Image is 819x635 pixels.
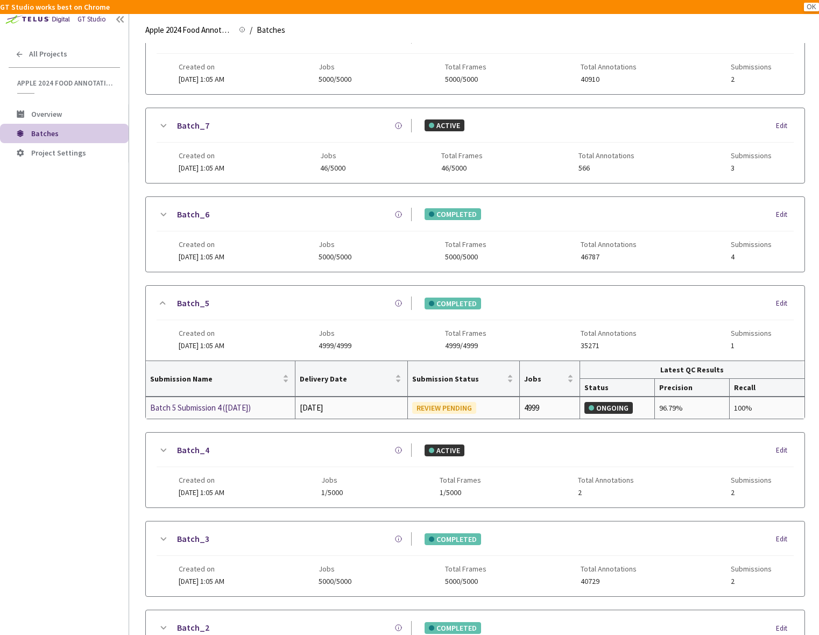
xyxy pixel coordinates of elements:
span: Total Annotations [581,62,637,71]
a: Batch_6 [177,208,209,221]
span: Created on [179,62,224,71]
span: 1/5000 [440,489,481,497]
span: Submission Name [150,375,280,383]
div: Edit [776,445,794,456]
span: Total Annotations [581,329,637,337]
th: Submission Name [146,361,295,397]
div: Batch_6COMPLETEDEditCreated on[DATE] 1:05 AMJobs5000/5000Total Frames5000/5000Total Annotations46... [146,197,804,272]
div: Batch_5COMPLETEDEditCreated on[DATE] 1:05 AMJobs4999/4999Total Frames4999/4999Total Annotations35... [146,286,804,361]
span: [DATE] 1:05 AM [179,576,224,586]
li: / [250,24,252,37]
div: GT Studio [77,14,106,25]
span: Project Settings [31,148,86,158]
a: Batch_3 [177,532,209,546]
th: Precision [655,379,730,397]
span: Apple 2024 Food Annotation Correction [145,24,232,37]
span: Jobs [319,62,351,71]
span: Created on [179,565,224,573]
span: Submissions [731,565,772,573]
span: 1/5000 [321,489,343,497]
span: Overview [31,109,62,119]
span: Total Frames [440,476,481,484]
span: Total Frames [445,62,486,71]
span: Created on [179,476,224,484]
div: Edit [776,209,794,220]
span: Submissions [731,240,772,249]
span: Total Annotations [578,476,634,484]
span: Delivery Date [300,375,393,383]
div: COMPLETED [425,622,481,634]
div: 4999 [524,401,575,414]
span: Total Frames [445,240,486,249]
div: REVIEW PENDING [412,402,476,414]
a: Batch_5 [177,297,209,310]
div: ONGOING [584,402,633,414]
span: Submissions [731,151,772,160]
span: Total Annotations [578,151,634,160]
div: 100% [734,402,800,414]
span: 5000/5000 [445,253,486,261]
span: Submissions [731,62,772,71]
span: All Projects [29,50,67,59]
span: [DATE] 1:05 AM [179,488,224,497]
span: 5000/5000 [445,577,486,585]
th: Jobs [520,361,580,397]
a: Batch_4 [177,443,209,457]
span: Jobs [524,375,564,383]
span: [DATE] 1:05 AM [179,163,224,173]
span: Batches [257,24,285,37]
span: 35271 [581,342,637,350]
span: 3 [731,164,772,172]
div: Edit [776,623,794,634]
span: 40910 [581,75,637,83]
th: Submission Status [408,361,520,397]
span: 46/5000 [441,164,483,172]
span: 5000/5000 [319,577,351,585]
div: ACTIVE [425,444,464,456]
span: Apple 2024 Food Annotation Correction [17,79,114,88]
span: Submissions [731,329,772,337]
span: 2 [731,75,772,83]
span: [DATE] 1:05 AM [179,252,224,262]
span: 40729 [581,577,637,585]
span: Total Frames [441,151,483,160]
span: 4 [731,253,772,261]
span: Total Annotations [581,565,637,573]
button: OK [804,3,819,11]
span: 5000/5000 [319,75,351,83]
span: 1 [731,342,772,350]
span: 2 [731,489,772,497]
span: Submission Status [412,375,505,383]
span: Submissions [731,476,772,484]
span: 566 [578,164,634,172]
span: 4999/4999 [445,342,486,350]
th: Recall [730,379,804,397]
div: Batch_7ACTIVEEditCreated on[DATE] 1:05 AMJobs46/5000Total Frames46/5000Total Annotations566Submis... [146,108,804,183]
span: 2 [578,489,634,497]
span: Jobs [319,329,351,337]
span: Created on [179,240,224,249]
span: Total Frames [445,565,486,573]
div: ACTIVE [425,119,464,131]
div: Edit [776,534,794,545]
span: Created on [179,329,224,337]
span: [DATE] 1:05 AM [179,341,224,350]
span: Jobs [321,476,343,484]
th: Status [580,379,655,397]
span: 5000/5000 [319,253,351,261]
span: 46787 [581,253,637,261]
span: Batches [31,129,59,138]
div: Batch_4ACTIVEEditCreated on[DATE] 1:05 AMJobs1/5000Total Frames1/5000Total Annotations2Submissions2 [146,433,804,507]
span: Jobs [319,565,351,573]
div: COMPLETED [425,298,481,309]
a: Batch_2 [177,621,209,634]
span: Total Annotations [581,240,637,249]
span: 5000/5000 [445,75,486,83]
span: 46/5000 [320,164,345,172]
div: Edit [776,121,794,131]
div: Batch_3COMPLETEDEditCreated on[DATE] 1:05 AMJobs5000/5000Total Frames5000/5000Total Annotations40... [146,521,804,596]
span: Jobs [320,151,345,160]
div: 96.79% [659,402,725,414]
div: Batch_8COMPLETEDEditCreated on[DATE] 1:05 AMJobs5000/5000Total Frames5000/5000Total Annotations40... [146,19,804,94]
a: Batch 5 Submission 4 ([DATE]) [150,401,264,414]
